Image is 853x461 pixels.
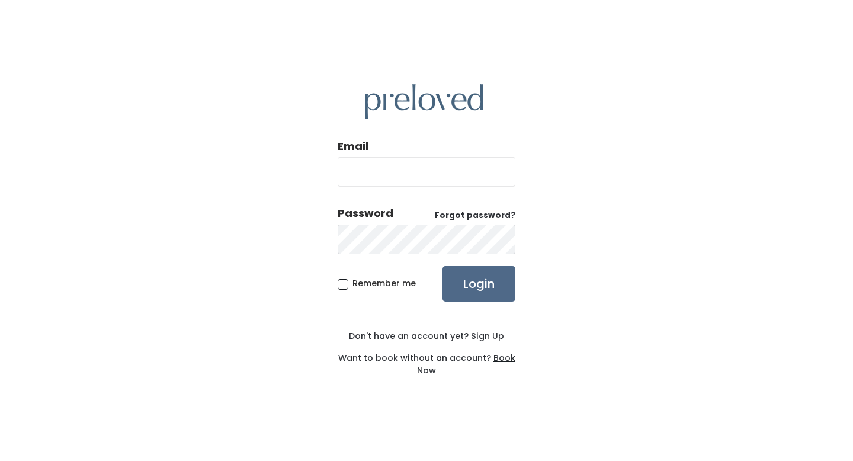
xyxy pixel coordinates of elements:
[338,342,515,377] div: Want to book without an account?
[471,330,504,342] u: Sign Up
[435,210,515,221] u: Forgot password?
[338,206,393,221] div: Password
[469,330,504,342] a: Sign Up
[338,139,368,154] label: Email
[435,210,515,222] a: Forgot password?
[338,330,515,342] div: Don't have an account yet?
[352,277,416,289] span: Remember me
[442,266,515,302] input: Login
[365,84,483,119] img: preloved logo
[417,352,515,376] a: Book Now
